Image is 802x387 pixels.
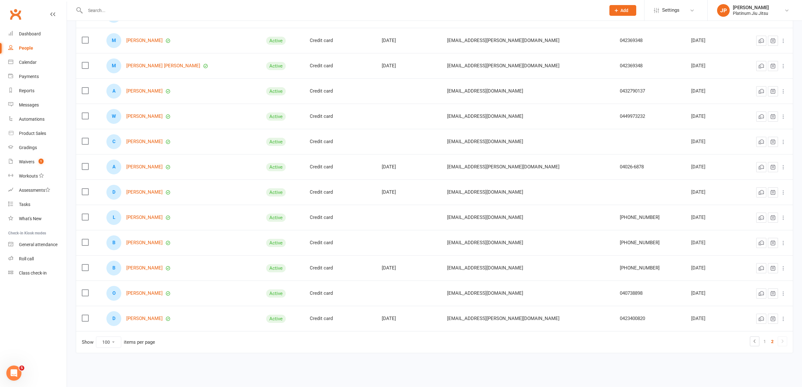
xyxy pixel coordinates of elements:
[19,45,33,51] div: People
[691,215,728,220] div: [DATE]
[8,238,67,252] a: General attendance kiosk mode
[19,270,47,275] div: Class check-in
[620,316,680,321] div: 0423400820
[126,114,163,119] a: [PERSON_NAME]
[447,161,560,173] span: [EMAIL_ADDRESS][PERSON_NAME][DOMAIN_NAME]
[310,38,370,43] div: Credit card
[106,311,121,326] div: Declan
[19,102,39,107] div: Messages
[106,185,121,200] div: Dave
[691,291,728,296] div: [DATE]
[8,183,67,197] a: Assessments
[8,112,67,126] a: Automations
[106,160,121,174] div: Ari
[733,10,769,16] div: Platinum Jiu Jitsu
[126,190,163,195] a: [PERSON_NAME]
[447,287,523,299] span: [EMAIL_ADDRESS][DOMAIN_NAME]
[382,63,436,69] div: [DATE]
[8,197,67,212] a: Tasks
[8,41,67,55] a: People
[620,265,680,271] div: [PHONE_NUMBER]
[717,4,730,17] div: JP
[691,164,728,170] div: [DATE]
[19,256,34,261] div: Roll call
[691,63,728,69] div: [DATE]
[19,173,38,178] div: Workouts
[310,265,370,271] div: Credit card
[19,159,34,164] div: Waivers
[769,337,776,346] a: 2
[8,27,67,41] a: Dashboard
[266,264,286,272] div: Active
[266,87,286,95] div: Active
[19,74,39,79] div: Payments
[266,163,286,171] div: Active
[310,240,370,245] div: Credit card
[310,88,370,94] div: Credit card
[8,169,67,183] a: Workouts
[620,215,680,220] div: [PHONE_NUMBER]
[8,55,67,70] a: Calendar
[266,37,286,45] div: Active
[126,291,163,296] a: [PERSON_NAME]
[19,117,45,122] div: Automations
[126,38,163,43] a: [PERSON_NAME]
[382,316,436,321] div: [DATE]
[126,240,163,245] a: [PERSON_NAME]
[126,139,163,144] a: [PERSON_NAME]
[106,58,121,73] div: Macgregor
[447,85,523,97] span: [EMAIL_ADDRESS][DOMAIN_NAME]
[83,6,601,15] input: Search...
[447,136,523,148] span: [EMAIL_ADDRESS][DOMAIN_NAME]
[106,84,121,99] div: Avarli
[310,316,370,321] div: Credit card
[447,262,523,274] span: [EMAIL_ADDRESS][DOMAIN_NAME]
[106,261,121,275] div: Beau
[310,114,370,119] div: Credit card
[691,139,728,144] div: [DATE]
[382,38,436,43] div: [DATE]
[39,159,44,164] span: 1
[106,134,121,149] div: Cleo
[382,164,436,170] div: [DATE]
[691,240,728,245] div: [DATE]
[266,289,286,298] div: Active
[126,88,163,94] a: [PERSON_NAME]
[124,340,155,345] div: items per page
[620,88,680,94] div: 0432790137
[691,88,728,94] div: [DATE]
[19,131,46,136] div: Product Sales
[106,109,121,124] div: Will
[310,63,370,69] div: Credit card
[266,188,286,197] div: Active
[126,164,163,170] a: [PERSON_NAME]
[310,215,370,220] div: Credit card
[447,312,560,324] span: [EMAIL_ADDRESS][PERSON_NAME][DOMAIN_NAME]
[691,38,728,43] div: [DATE]
[609,5,636,16] button: Add
[310,291,370,296] div: Credit card
[8,141,67,155] a: Gradings
[19,60,37,65] div: Calendar
[8,155,67,169] a: Waivers 1
[266,112,286,121] div: Active
[382,265,436,271] div: [DATE]
[310,190,370,195] div: Credit card
[126,265,163,271] a: [PERSON_NAME]
[106,210,121,225] div: Luke
[8,70,67,84] a: Payments
[691,265,728,271] div: [DATE]
[447,60,560,72] span: [EMAIL_ADDRESS][PERSON_NAME][DOMAIN_NAME]
[8,98,67,112] a: Messages
[266,138,286,146] div: Active
[19,188,50,193] div: Assessments
[82,336,155,348] div: Show
[691,190,728,195] div: [DATE]
[447,211,523,223] span: [EMAIL_ADDRESS][DOMAIN_NAME]
[19,88,34,93] div: Reports
[6,366,21,381] iframe: Intercom live chat
[8,252,67,266] a: Roll call
[8,212,67,226] a: What's New
[691,114,728,119] div: [DATE]
[266,214,286,222] div: Active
